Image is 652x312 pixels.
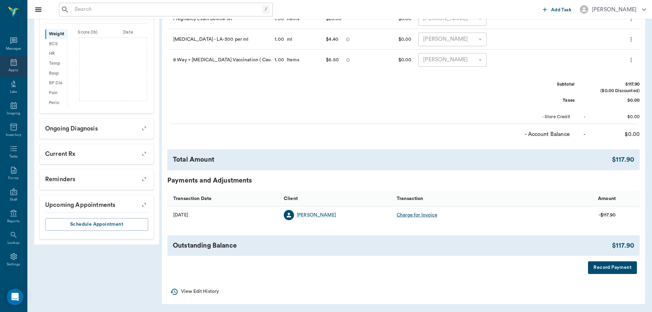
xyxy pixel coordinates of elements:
[397,212,437,219] div: Charge for Invoice
[67,29,108,36] div: Score ( lb )
[40,119,154,136] p: Ongoing diagnosis
[262,5,270,14] div: /
[374,29,415,50] div: $0.00
[612,241,634,251] div: $117.90
[344,55,352,65] button: message
[284,189,298,208] div: Client
[40,170,154,187] p: Reminders
[108,29,149,36] div: Date
[284,36,292,43] div: ml
[167,191,280,206] div: Transaction Date
[9,154,18,159] div: Tasks
[393,191,506,206] div: Transaction
[588,97,640,104] div: $0.00
[8,240,20,246] div: Lookup
[284,57,299,63] div: Items
[40,144,154,161] p: Current Rx
[592,5,637,14] div: [PERSON_NAME]
[588,261,637,274] button: Record Payment
[523,97,575,104] div: Taxes
[45,59,67,68] div: Temp
[167,9,271,29] div: Pregnancy Exam Bovine 1st
[167,176,640,186] div: Payments and Adjustments
[280,191,393,206] div: Client
[519,114,570,120] div: - Store Credit
[45,218,148,231] button: Schedule Appointment
[588,88,640,94] div: ($0.00 Discounted)
[574,3,652,16] button: [PERSON_NAME]
[173,241,612,251] div: Outstanding Balance
[374,9,415,29] div: $0.00
[40,195,154,212] p: Upcoming appointments
[45,98,67,108] div: Perio
[584,130,586,138] div: -
[173,189,212,208] div: Transaction Date
[173,155,612,165] div: Total Amount
[326,55,339,65] div: $6.50
[31,3,45,16] button: Close drawer
[523,81,575,88] div: Subtotal
[326,34,338,45] div: $4.40
[626,54,636,66] button: more
[588,81,640,88] div: $117.90
[506,191,619,206] div: Amount
[7,219,20,224] div: Reports
[519,130,570,138] div: - Account Balance
[626,34,636,45] button: more
[274,36,284,43] div: 1.00
[9,68,18,73] div: Appts
[297,212,336,219] a: [PERSON_NAME]
[540,3,574,16] button: Add Task
[599,212,616,219] div: -$117.90
[173,212,188,219] div: 08/18/25
[397,189,423,208] div: Transaction
[418,33,487,46] div: [PERSON_NAME]
[612,155,634,165] div: $117.90
[588,114,640,120] div: $0.00
[7,111,20,116] div: Imaging
[8,176,18,181] div: Forms
[45,29,67,39] div: Weight
[6,46,22,51] div: Messages
[584,114,586,120] div: -
[167,29,271,50] div: [MEDICAL_DATA] - LA-300 per ml
[7,289,23,305] div: Open Intercom Messenger
[72,5,262,14] input: Search
[10,89,17,95] div: Labs
[274,57,284,63] div: 1.00
[45,49,67,59] div: HR
[45,78,67,88] div: BP Dia
[374,50,415,70] div: $0.00
[598,189,616,208] div: Amount
[167,50,271,70] div: 8 Way + [MEDICAL_DATA] Vaccination ( Cavalry 9) adm
[418,53,487,67] div: [PERSON_NAME]
[45,68,67,78] div: Resp
[181,288,219,295] p: View Edit History
[10,197,17,202] div: Staff
[588,130,640,138] div: $0.00
[45,39,67,49] div: BCS
[6,133,21,138] div: Inventory
[7,262,21,267] div: Settings
[45,88,67,98] div: Pain
[344,34,351,45] button: message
